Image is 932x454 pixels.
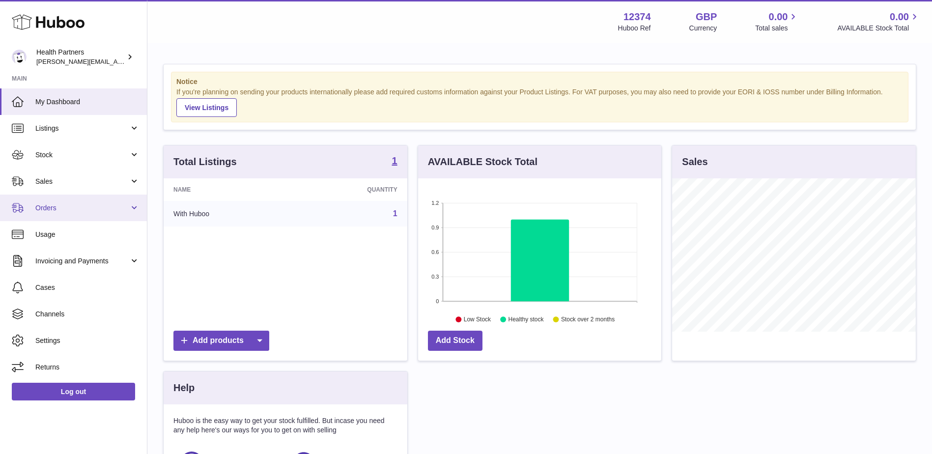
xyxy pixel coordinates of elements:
[35,363,140,372] span: Returns
[12,50,27,64] img: jeni.moon@healthpartners.uk.com
[35,230,140,239] span: Usage
[508,316,544,323] text: Healthy stock
[428,155,537,169] h3: AVAILABLE Stock Total
[35,283,140,292] span: Cases
[35,97,140,107] span: My Dashboard
[618,24,651,33] div: Huboo Ref
[689,24,717,33] div: Currency
[173,331,269,351] a: Add products
[431,225,439,230] text: 0.9
[176,77,903,86] strong: Notice
[35,124,129,133] span: Listings
[173,416,397,435] p: Huboo is the easy way to get your stock fulfilled. But incase you need any help here's our ways f...
[837,10,920,33] a: 0.00 AVAILABLE Stock Total
[682,155,707,169] h3: Sales
[890,10,909,24] span: 0.00
[561,316,615,323] text: Stock over 2 months
[431,249,439,255] text: 0.6
[696,10,717,24] strong: GBP
[173,155,237,169] h3: Total Listings
[36,57,197,65] span: [PERSON_NAME][EMAIL_ADDRESS][DOMAIN_NAME]
[35,203,129,213] span: Orders
[837,24,920,33] span: AVAILABLE Stock Total
[393,209,397,218] a: 1
[164,201,292,227] td: With Huboo
[431,200,439,206] text: 1.2
[35,150,129,160] span: Stock
[35,177,129,186] span: Sales
[755,10,799,33] a: 0.00 Total sales
[428,331,482,351] a: Add Stock
[173,381,195,395] h3: Help
[755,24,799,33] span: Total sales
[464,316,491,323] text: Low Stock
[36,48,125,66] div: Health Partners
[623,10,651,24] strong: 12374
[392,156,397,166] strong: 1
[35,310,140,319] span: Channels
[769,10,788,24] span: 0.00
[176,87,903,117] div: If you're planning on sending your products internationally please add required customs informati...
[392,156,397,168] a: 1
[436,298,439,304] text: 0
[35,336,140,345] span: Settings
[12,383,135,400] a: Log out
[431,274,439,280] text: 0.3
[176,98,237,117] a: View Listings
[292,178,407,201] th: Quantity
[35,256,129,266] span: Invoicing and Payments
[164,178,292,201] th: Name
